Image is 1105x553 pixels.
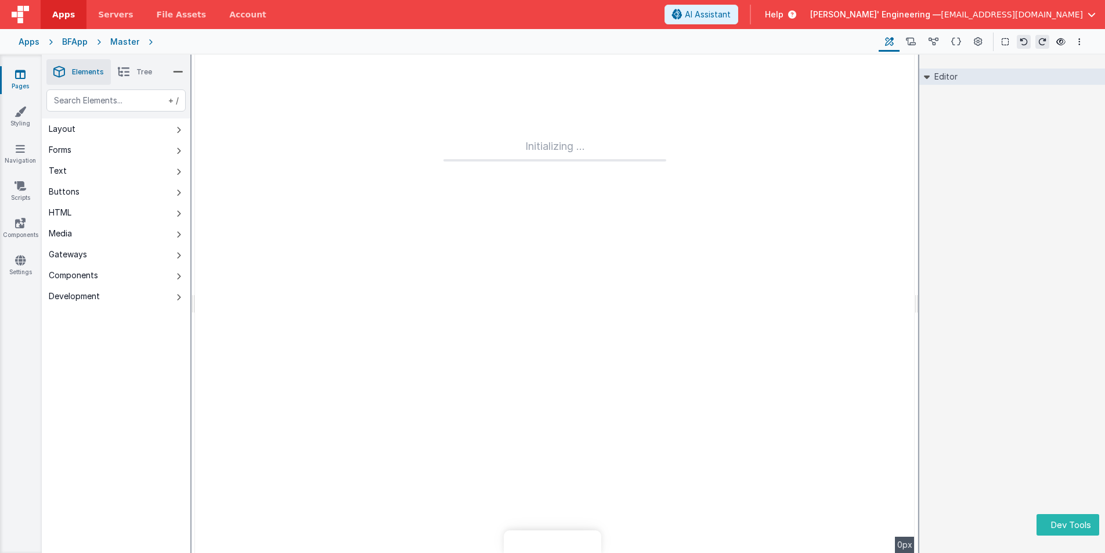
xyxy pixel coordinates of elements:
div: Master [110,36,139,48]
div: Components [49,270,98,281]
span: AI Assistant [685,9,731,20]
button: HTML [42,202,190,223]
div: --> [195,55,915,553]
span: [PERSON_NAME]' Engineering — [810,9,941,20]
div: 0px [895,537,915,553]
button: Components [42,265,190,286]
button: Gateways [42,244,190,265]
button: Dev Tools [1037,514,1099,536]
div: Buttons [49,186,80,198]
span: Servers [98,9,133,20]
div: Initializing ... [443,138,666,161]
span: Apps [52,9,75,20]
button: Layout [42,119,190,139]
span: [EMAIL_ADDRESS][DOMAIN_NAME] [941,9,1083,20]
div: Text [49,165,67,177]
span: Elements [72,67,104,77]
div: BFApp [62,36,88,48]
span: Help [765,9,783,20]
div: Development [49,290,100,302]
span: + / [166,89,179,112]
div: Media [49,228,72,239]
h2: Editor [930,69,958,85]
button: Media [42,223,190,244]
span: Tree [136,67,152,77]
div: Apps [19,36,39,48]
button: Development [42,286,190,307]
span: File Assets [157,9,207,20]
button: Forms [42,139,190,160]
button: Text [42,160,190,181]
input: Search Elements... [46,89,186,112]
div: HTML [49,207,71,218]
div: Layout [49,123,75,135]
button: Options [1072,35,1086,49]
button: AI Assistant [665,5,738,24]
div: Forms [49,144,71,156]
button: [PERSON_NAME]' Engineering — [EMAIL_ADDRESS][DOMAIN_NAME] [810,9,1096,20]
button: Buttons [42,181,190,202]
div: Gateways [49,249,87,260]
